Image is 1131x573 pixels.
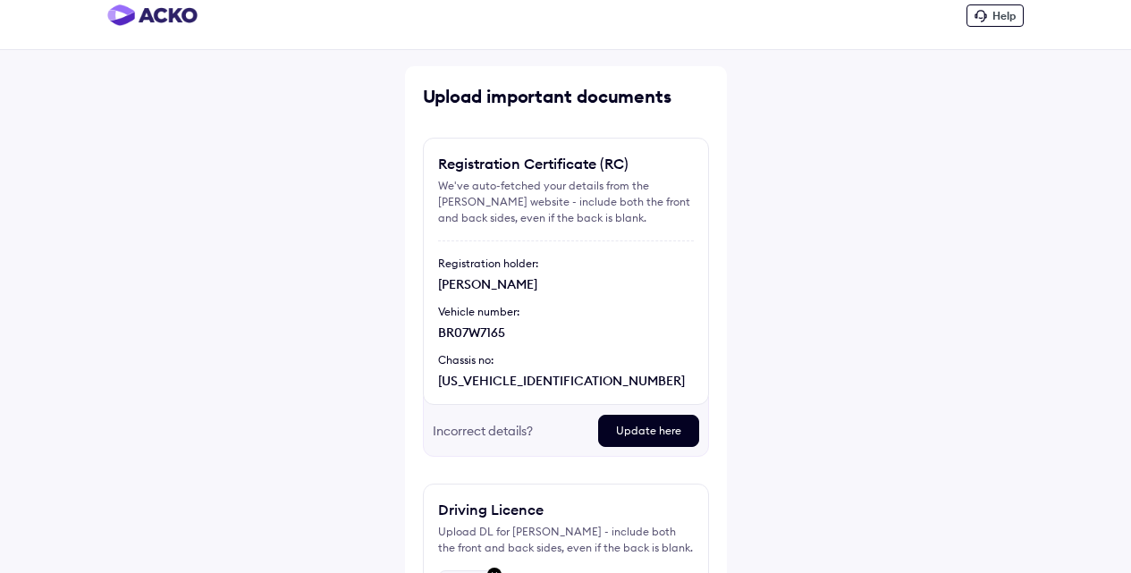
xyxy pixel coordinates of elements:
div: Upload DL for [PERSON_NAME] - include both the front and back sides, even if the back is blank. [438,524,694,556]
span: Help [992,9,1016,22]
div: [US_VEHICLE_IDENTIFICATION_NUMBER] [438,372,694,390]
div: Registration holder: [438,256,694,272]
div: We've auto-fetched your details from the [PERSON_NAME] website - include both the front and back ... [438,178,694,226]
div: BR07W7165 [438,324,694,341]
div: Vehicle number: [438,304,694,320]
img: horizontal-gradient.png [107,4,198,26]
div: Driving Licence [438,499,544,520]
div: [PERSON_NAME] [438,275,694,293]
div: Update here [598,415,699,447]
div: Chassis no: [438,352,694,368]
div: Upload important documents [423,84,709,109]
div: Incorrect details? [433,415,584,447]
div: Registration Certificate (RC) [438,153,629,174]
